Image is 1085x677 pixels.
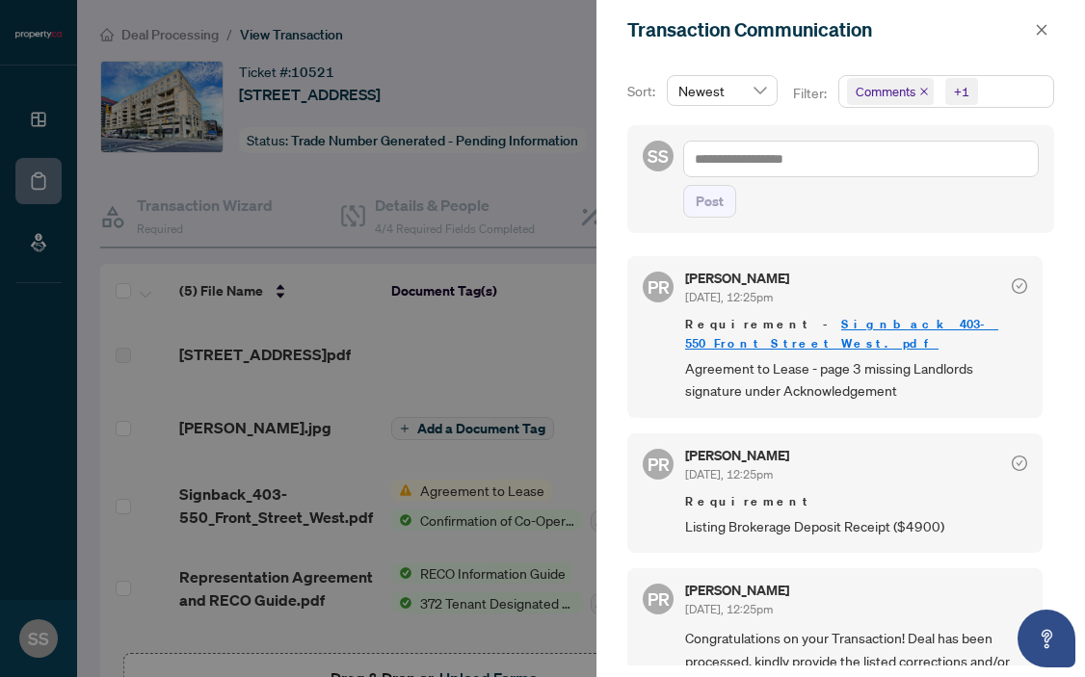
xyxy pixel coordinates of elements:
span: Requirement - [685,315,1027,353]
span: [DATE], 12:25pm [685,602,773,616]
span: Comments [856,82,915,101]
span: close [919,87,929,96]
span: close [1035,23,1048,37]
div: Transaction Communication [627,15,1029,44]
span: [DATE], 12:25pm [685,290,773,304]
span: Agreement to Lease - page 3 missing Landlords signature under Acknowledgement [685,357,1027,403]
span: Requirement [685,492,1027,511]
span: Listing Brokerage Deposit Receipt ($4900) [685,515,1027,537]
span: PR [648,273,670,300]
p: Filter: [793,83,830,104]
span: SS [648,143,669,169]
h5: [PERSON_NAME] [685,449,789,462]
h5: [PERSON_NAME] [685,272,789,285]
span: check-circle [1012,278,1027,294]
p: Sort: [627,81,659,102]
span: [DATE], 12:25pm [685,467,773,482]
a: Signback_403-550_Front_Street_West.pdf [685,316,998,352]
span: Newest [678,76,766,105]
h5: [PERSON_NAME] [685,584,789,597]
button: Post [683,185,736,218]
button: Open asap [1018,610,1075,667]
span: check-circle [1012,456,1027,471]
div: +1 [954,82,969,101]
span: Comments [847,78,934,105]
span: PR [648,451,670,478]
span: PR [648,586,670,612]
